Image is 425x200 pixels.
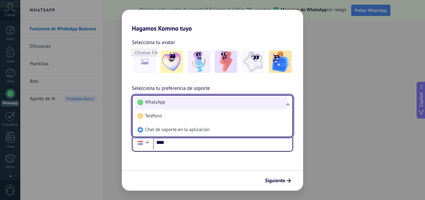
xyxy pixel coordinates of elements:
img: -3.jpeg [215,51,237,73]
button: Siguiente [262,175,294,186]
span: Selecciona tu preferencia de soporte [132,85,210,93]
img: -4.jpeg [242,51,264,73]
span: Chat de soporte en la aplicación [145,127,209,133]
span: Teléfono [145,113,162,119]
span: Selecciona tu avatar [132,38,175,46]
span: Siguiente [265,178,285,183]
span: WhatsApp [145,99,165,105]
h2: Hagamos Kommo tuyo [122,10,303,32]
img: -2.jpeg [188,51,210,73]
img: -5.jpeg [269,51,292,73]
div: Paraguay: + 595 [134,136,146,149]
img: -1.jpeg [161,51,183,73]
